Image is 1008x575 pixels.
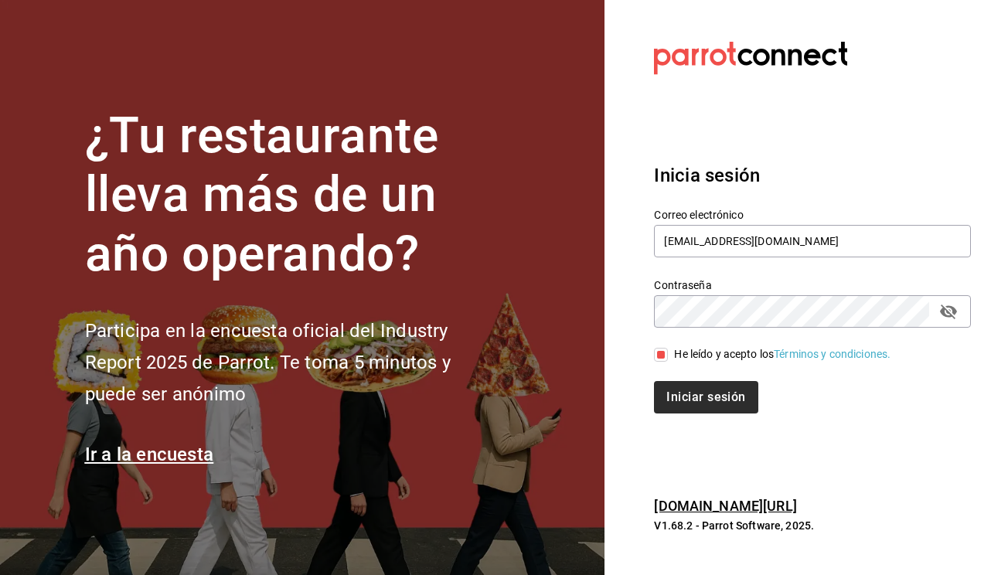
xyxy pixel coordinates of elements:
h1: ¿Tu restaurante lleva más de un año operando? [85,107,502,284]
h3: Inicia sesión [654,162,971,189]
div: He leído y acepto los [674,346,891,362]
button: passwordField [935,298,962,325]
a: Ir a la encuesta [85,444,214,465]
button: Iniciar sesión [654,381,758,413]
a: [DOMAIN_NAME][URL] [654,498,796,514]
label: Correo electrónico [654,209,971,219]
p: V1.68.2 - Parrot Software, 2025. [654,518,971,533]
h2: Participa en la encuesta oficial del Industry Report 2025 de Parrot. Te toma 5 minutos y puede se... [85,315,502,410]
a: Términos y condiciones. [774,348,891,360]
input: Ingresa tu correo electrónico [654,225,971,257]
label: Contraseña [654,279,971,290]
